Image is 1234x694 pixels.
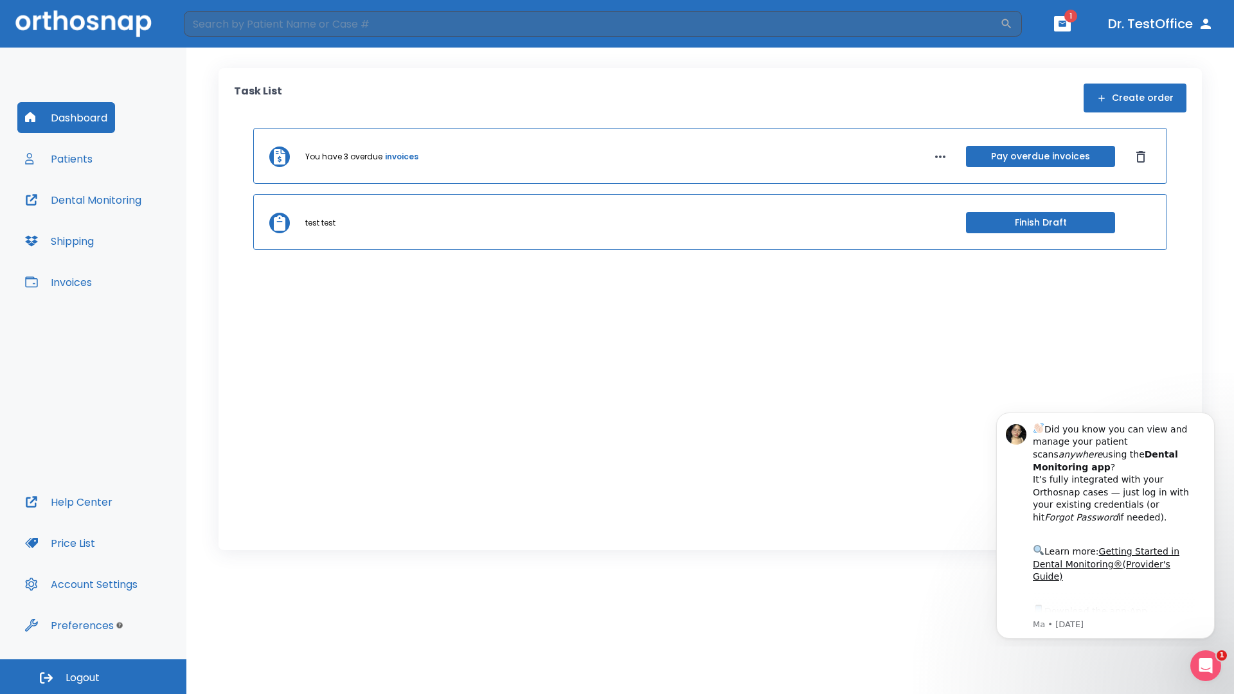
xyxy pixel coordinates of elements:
[966,212,1115,233] button: Finish Draft
[1217,650,1227,661] span: 1
[184,11,1000,37] input: Search by Patient Name or Case #
[305,151,382,163] p: You have 3 overdue
[17,486,120,517] button: Help Center
[15,10,152,37] img: Orthosnap
[17,184,149,215] button: Dental Monitoring
[218,20,228,30] button: Dismiss notification
[385,151,418,163] a: invoices
[56,205,170,228] a: App Store
[56,202,218,267] div: Download the app: | ​ Let us know if you need help getting started!
[1190,650,1221,681] iframe: Intercom live chat
[17,226,102,256] button: Shipping
[56,218,218,229] p: Message from Ma, sent 6w ago
[1084,84,1186,112] button: Create order
[17,569,145,600] button: Account Settings
[17,528,103,558] button: Price List
[114,619,125,631] div: Tooltip anchor
[1103,12,1219,35] button: Dr. TestOffice
[1131,147,1151,167] button: Dismiss
[234,84,282,112] p: Task List
[17,610,121,641] button: Preferences
[977,401,1234,646] iframe: Intercom notifications message
[17,102,115,133] button: Dashboard
[17,143,100,174] button: Patients
[66,671,100,685] span: Logout
[966,146,1115,167] button: Pay overdue invoices
[17,267,100,298] button: Invoices
[305,217,335,229] p: test test
[1064,10,1077,22] span: 1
